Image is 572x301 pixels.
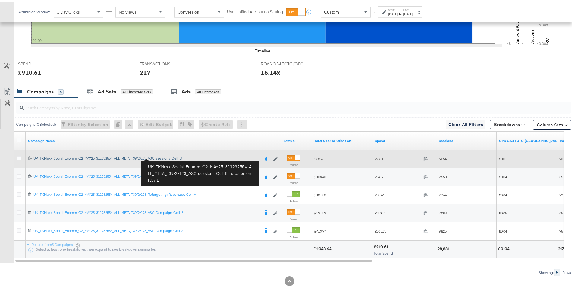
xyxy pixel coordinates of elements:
[439,227,447,232] span: 9,825
[314,209,326,214] span: £331.83
[499,155,507,159] span: £0.01
[559,155,563,159] span: 20
[499,227,507,232] span: £0.04
[287,161,300,165] label: Paused
[539,269,554,273] div: Showing:
[371,10,377,12] span: ↑
[261,59,306,65] span: ROAS GA4 TCTC [GEOGRAPHIC_DATA]
[57,8,80,13] span: 1 Day Clicks
[18,59,63,65] span: SPEND
[313,244,333,250] div: £1,043.64
[375,227,421,232] span: £361.03
[388,10,398,15] div: [DATE]
[499,137,560,141] a: Cost per session (GA4) using total cost to client
[559,191,563,195] span: 22
[559,209,563,214] span: 65
[558,244,566,250] div: 217
[18,66,41,75] div: £910.61
[33,208,260,213] div: UK_TKMaxx_Social_Ecomm_Q2_MAY25_311232554_ALL_META_T39/2/123_ASC Campaign-Cell-B
[448,119,483,127] span: Clear All Filters
[140,66,150,75] div: 217
[375,155,421,159] span: £77.01
[375,173,421,177] span: £94.58
[16,120,56,125] div: Campaigns ( 0 Selected)
[529,28,535,42] text: Actions
[287,233,300,237] label: Active
[498,244,511,250] div: £0.04
[24,97,520,109] input: Search Campaigns by Name, ID or Objective
[403,6,413,10] label: End:
[182,87,191,93] div: Ads
[287,179,300,183] label: Paused
[499,173,507,177] span: £0.04
[58,87,64,93] div: 5
[33,208,260,214] a: UK_TKMaxx_Social_Ecomm_Q2_MAY25_311232554_ALL_META_T39/2/123_ASC Campaign-Cell-B
[562,269,571,273] div: Rows
[140,59,185,65] span: TRANSACTIONS
[114,118,125,128] div: 0
[178,8,199,13] span: Conversion
[33,172,260,177] div: UK_TKMaxx_Social_Ecomm_Q2_MAY25_311232554_ALL_META_T39/2/123_Retargeting+Recontact-Cell-B
[98,87,116,93] div: Ad Sets
[33,154,260,160] a: UK_TKMaxx_Social_Ecomm_Q2_MAY25_311232554_ALL_META_T39/2/123_ASC-sessions-Cell-B
[554,267,560,274] div: 5
[499,209,507,214] span: £0.05
[314,191,326,195] span: £101.38
[490,118,528,128] button: Breakdowns
[33,172,260,178] a: UK_TKMaxx_Social_Ecomm_Q2_MAY25_311232554_ALL_META_T39/2/123_Retargeting+Recontact-Cell-B
[559,173,563,177] span: 35
[499,191,507,195] span: £0.04
[403,10,413,15] div: [DATE]
[374,249,393,254] span: Total Spend
[119,8,137,13] span: No Views
[284,137,310,141] a: Shows the current state of your Ad Campaign.
[375,209,421,214] span: £289.53
[446,118,485,128] button: Clear All Filters
[195,87,221,93] div: All Filtered Ads
[314,155,324,159] span: £88.26
[261,66,280,75] div: 16.14x
[375,191,421,195] span: £88.46
[324,8,339,13] span: Custom
[374,242,390,248] div: £910.61
[33,227,260,231] div: UK_TKMaxx_Social_Ecomm_Q2_MAY25_311232554_ALL_META_T39/2/123_ASC Campaign-Cell-A
[18,8,51,12] div: Attribution Window:
[439,209,447,214] span: 7,088
[533,118,571,128] button: Column Sets
[287,215,300,219] label: Paused
[439,155,447,159] span: 6,654
[27,87,54,93] div: Campaigns
[33,227,260,233] a: UK_TKMaxx_Social_Ecomm_Q2_MAY25_311232554_ALL_META_T39/2/123_ASC Campaign-Cell-A
[314,137,370,141] a: Total Cost To Client
[255,46,270,52] div: Timeline
[33,190,260,196] a: UK_TKMaxx_Social_Ecomm_Q2_MAY25_311232554_ALL_META_T39/2/123_Retargeting+Recontact-Cell-A
[559,227,563,232] span: 75
[314,227,326,232] span: £413.77
[514,15,520,42] text: Amount (GBP)
[33,154,260,159] div: UK_TKMaxx_Social_Ecomm_Q2_MAY25_311232554_ALL_META_T39/2/123_ASC-sessions-Cell-B
[398,10,403,14] strong: to
[287,197,300,201] label: Active
[33,190,260,195] div: UK_TKMaxx_Social_Ecomm_Q2_MAY25_311232554_ALL_META_T39/2/123_Retargeting+Recontact-Cell-A
[375,137,434,141] a: The total amount spent to date.
[439,137,494,141] a: Sessions - GA Sessions - The total number of sessions
[439,191,447,195] span: 2,764
[227,7,284,13] label: Use Unified Attribution Setting:
[314,173,326,177] span: £108.40
[439,173,447,177] span: 2,550
[28,137,280,141] a: Your campaign name.
[388,6,398,10] label: Start:
[121,87,153,93] div: All Filtered Ad Sets
[438,244,451,250] div: 28,881
[545,35,550,42] text: ROI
